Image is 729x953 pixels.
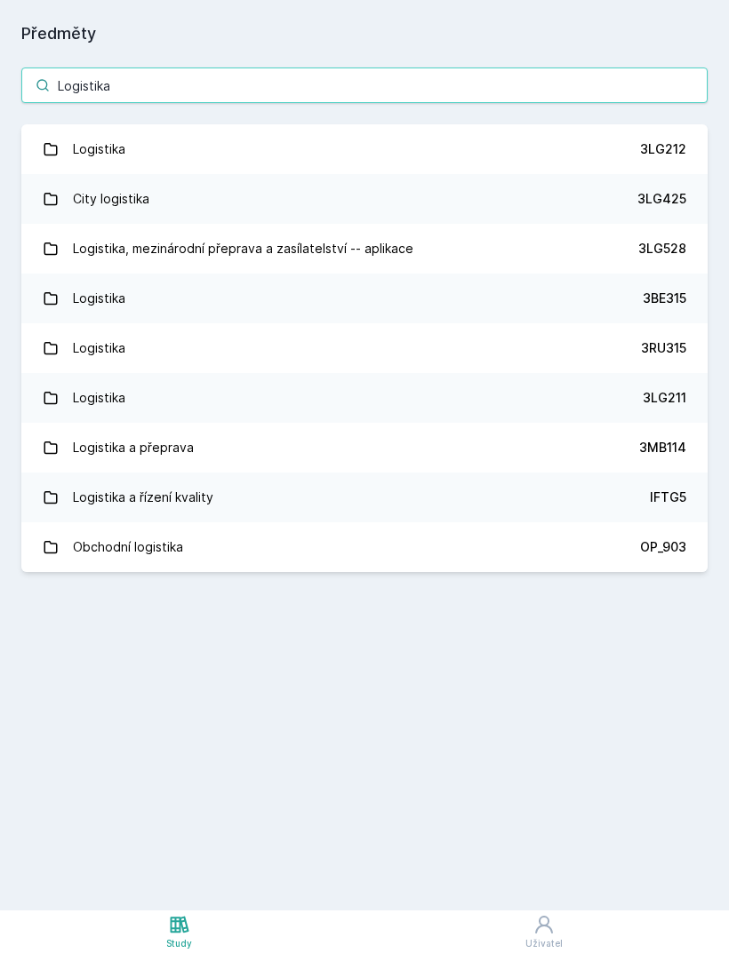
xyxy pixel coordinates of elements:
[73,430,194,465] div: Logistika a přeprava
[21,522,708,572] a: Obchodní logistika OP_903
[21,174,708,224] a: City logistika 3LG425
[73,480,213,515] div: Logistika a řízení kvality
[640,140,686,158] div: 3LG212
[21,21,708,46] h1: Předměty
[21,124,708,174] a: Logistika 3LG212
[650,488,686,506] div: IFTG5
[73,380,125,416] div: Logistika
[637,190,686,208] div: 3LG425
[73,131,125,167] div: Logistika
[643,389,686,407] div: 3LG211
[73,281,125,316] div: Logistika
[21,323,708,373] a: Logistika 3RU315
[21,373,708,423] a: Logistika 3LG211
[73,330,125,366] div: Logistika
[21,274,708,323] a: Logistika 3BE315
[640,538,686,556] div: OP_903
[73,231,413,266] div: Logistika, mezinárodní přeprava a zasílatelství -- aplikace
[21,68,708,103] input: Název nebo ident předmětu…
[73,529,183,565] div: Obchodní logistika
[639,439,686,457] div: 3MB114
[73,181,149,217] div: City logistika
[21,423,708,473] a: Logistika a přeprava 3MB114
[166,937,192,950] div: Study
[21,473,708,522] a: Logistika a řízení kvality IFTG5
[641,339,686,357] div: 3RU315
[638,240,686,258] div: 3LG528
[525,937,563,950] div: Uživatel
[643,290,686,307] div: 3BE315
[21,224,708,274] a: Logistika, mezinárodní přeprava a zasílatelství -- aplikace 3LG528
